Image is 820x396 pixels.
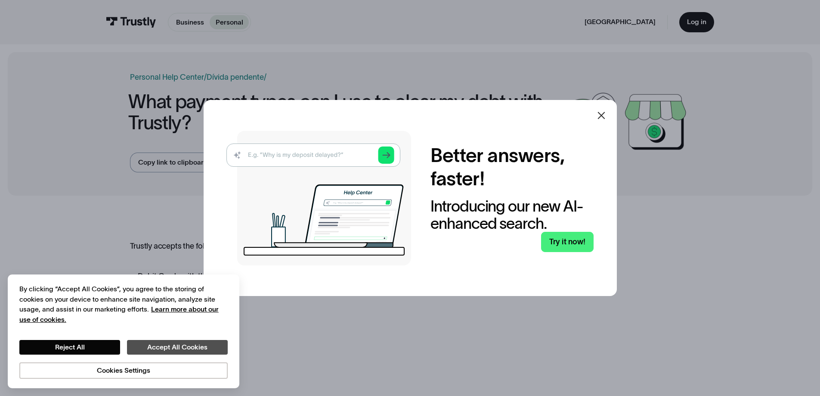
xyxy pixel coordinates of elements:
button: Cookies Settings [19,362,228,379]
a: Try it now! [541,232,594,252]
div: Cookie banner [8,274,239,388]
div: By clicking “Accept All Cookies”, you agree to the storing of cookies on your device to enhance s... [19,284,228,324]
div: Privacy [19,284,228,378]
div: Introducing our new AI-enhanced search. [430,198,594,232]
button: Reject All [19,340,120,355]
h2: Better answers, faster! [430,144,594,190]
button: Accept All Cookies [127,340,228,355]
